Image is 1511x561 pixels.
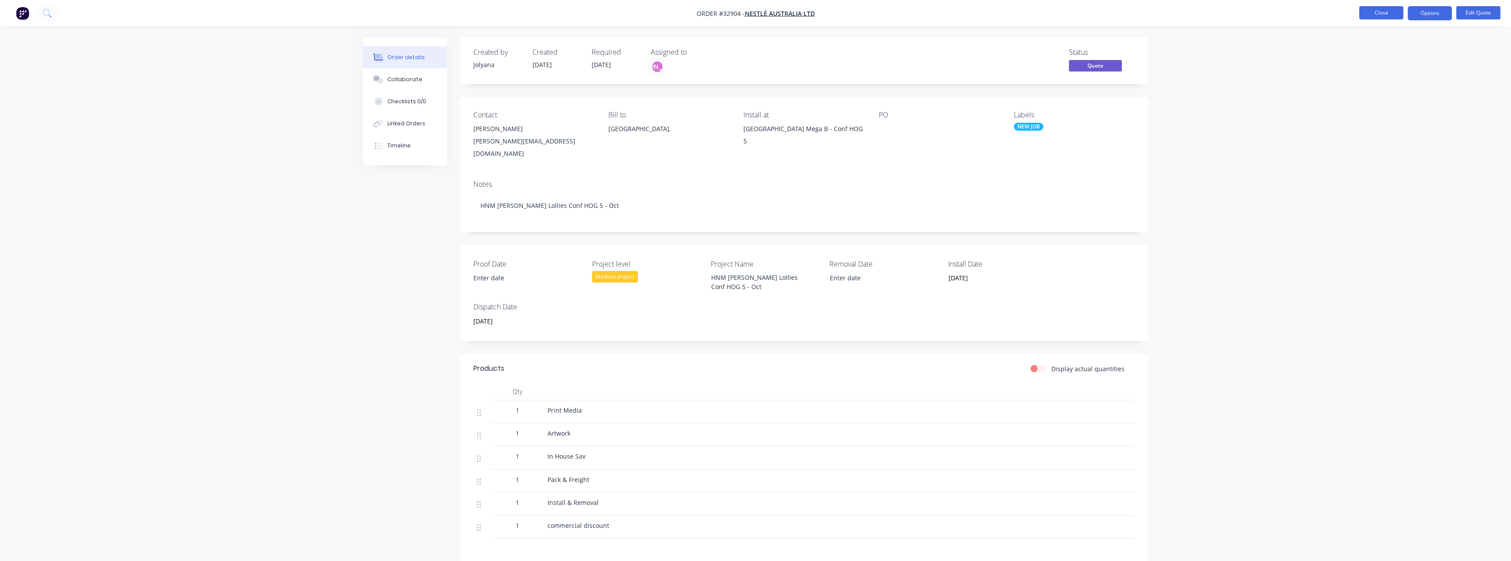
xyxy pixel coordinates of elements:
[608,111,729,119] div: Bill to
[387,75,422,83] div: Collaborate
[363,90,447,113] button: Checklists 0/0
[829,259,940,269] label: Removal Date
[516,498,519,507] span: 1
[473,180,1135,188] div: Notes
[473,123,594,160] div: [PERSON_NAME][PERSON_NAME][EMAIL_ADDRESS][DOMAIN_NAME]
[745,9,815,18] a: Nestlé Australia Ltd
[516,429,519,438] span: 1
[1014,123,1043,131] div: NEW JOB
[743,123,864,151] div: [GEOGRAPHIC_DATA] Mega B - Conf HOG 5
[651,48,739,56] div: Assigned to
[1408,6,1452,20] button: Options
[547,475,589,484] span: Pack & Freight
[824,271,934,285] input: Enter date
[473,135,594,160] div: [PERSON_NAME][EMAIL_ADDRESS][DOMAIN_NAME]
[651,60,664,73] button: [PERSON_NAME]
[532,48,581,56] div: Created
[942,271,1052,285] input: Enter date
[547,452,585,460] span: In House Sav
[387,120,425,128] div: Linked Orders
[547,498,599,507] span: Install & Removal
[467,314,577,328] input: Enter date
[516,521,519,530] span: 1
[473,48,522,56] div: Created by
[387,142,411,150] div: Timeline
[547,429,570,437] span: Artwork
[16,7,29,20] img: Factory
[363,113,447,135] button: Linked Orders
[743,111,864,119] div: Install at
[473,301,584,312] label: Dispatch Date
[387,53,425,61] div: Order details
[948,259,1058,269] label: Install Date
[532,60,552,69] span: [DATE]
[516,452,519,461] span: 1
[608,123,729,151] div: [GEOGRAPHIC_DATA],
[547,406,582,414] span: Print Media
[1051,364,1125,373] label: Display actual quantities
[473,192,1135,219] div: HNM [PERSON_NAME] Lollies Conf HOG 5 - Oct
[1069,48,1135,56] div: Status
[592,271,638,282] div: Medium project
[467,271,577,285] input: Enter date
[592,48,640,56] div: Required
[608,123,729,135] div: [GEOGRAPHIC_DATA],
[363,68,447,90] button: Collaborate
[1014,111,1135,119] div: Labels
[491,383,544,400] div: Qty
[473,363,504,374] div: Products
[592,259,702,269] label: Project level
[1069,60,1122,73] button: Quote
[547,521,609,530] span: commercial discount
[473,259,584,269] label: Proof Date
[743,123,864,147] div: [GEOGRAPHIC_DATA] Mega B - Conf HOG 5
[363,46,447,68] button: Order details
[1359,6,1403,19] button: Close
[516,475,519,484] span: 1
[473,111,594,119] div: Contact
[516,406,519,415] span: 1
[363,135,447,157] button: Timeline
[387,98,426,105] div: Checklists 0/0
[704,271,814,293] div: HNM [PERSON_NAME] Lollies Conf HOG 5 - Oct
[473,123,594,135] div: [PERSON_NAME]
[1456,6,1500,19] button: Edit Quote
[879,111,1000,119] div: PO
[697,9,745,18] span: Order #32904 -
[473,60,522,69] div: Jolyana
[592,60,611,69] span: [DATE]
[711,259,821,269] label: Project Name
[1069,60,1122,71] span: Quote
